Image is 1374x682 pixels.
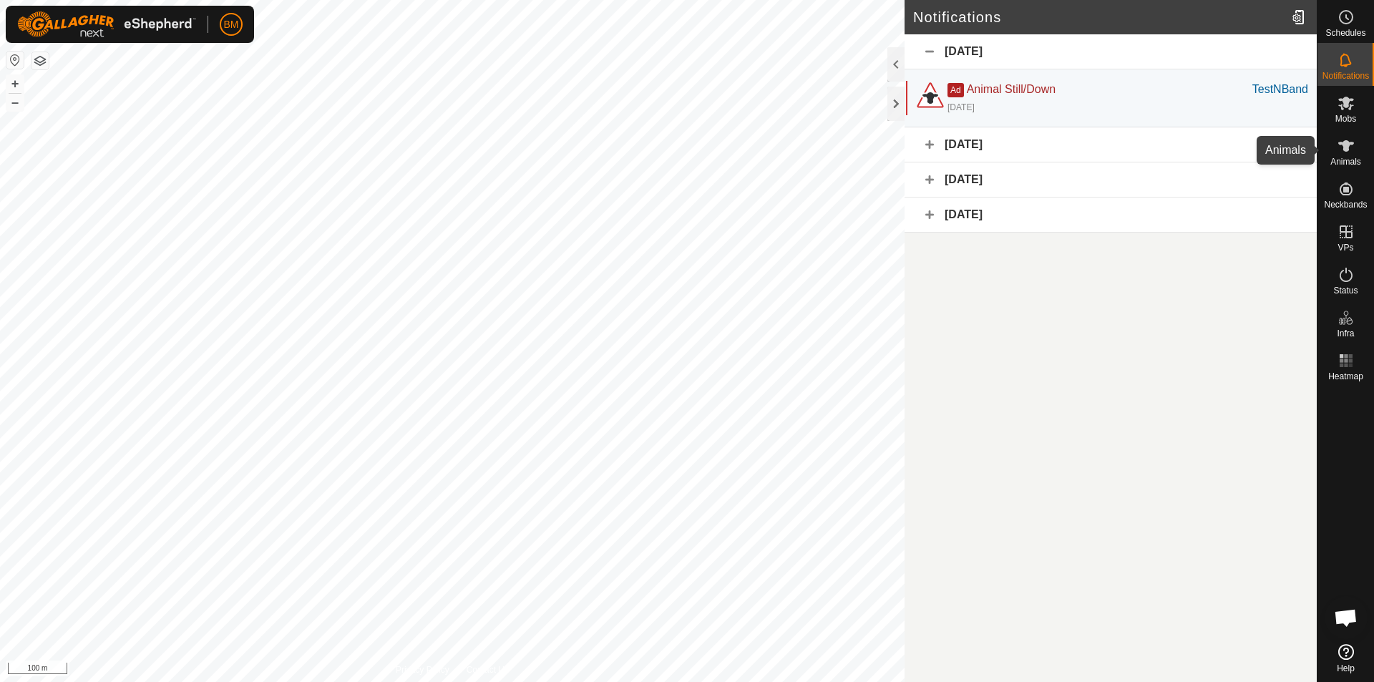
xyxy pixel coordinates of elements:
[31,52,49,69] button: Map Layers
[6,52,24,69] button: Reset Map
[1322,72,1369,80] span: Notifications
[1335,115,1356,123] span: Mobs
[1337,664,1355,673] span: Help
[1325,596,1368,639] div: Open chat
[905,127,1317,162] div: [DATE]
[947,83,964,97] span: Ad
[467,663,509,676] a: Contact Us
[913,9,1286,26] h2: Notifications
[1338,243,1353,252] span: VPs
[905,162,1317,198] div: [DATE]
[967,83,1056,95] span: Animal Still/Down
[224,17,239,32] span: BM
[947,101,975,114] div: [DATE]
[1324,200,1367,209] span: Neckbands
[396,663,449,676] a: Privacy Policy
[905,198,1317,233] div: [DATE]
[1328,372,1363,381] span: Heatmap
[1330,157,1361,166] span: Animals
[17,11,196,37] img: Gallagher Logo
[1317,638,1374,678] a: Help
[1325,29,1365,37] span: Schedules
[905,34,1317,69] div: [DATE]
[1337,329,1354,338] span: Infra
[1333,286,1358,295] span: Status
[6,75,24,92] button: +
[6,94,24,111] button: –
[1252,81,1308,98] div: TestNBand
